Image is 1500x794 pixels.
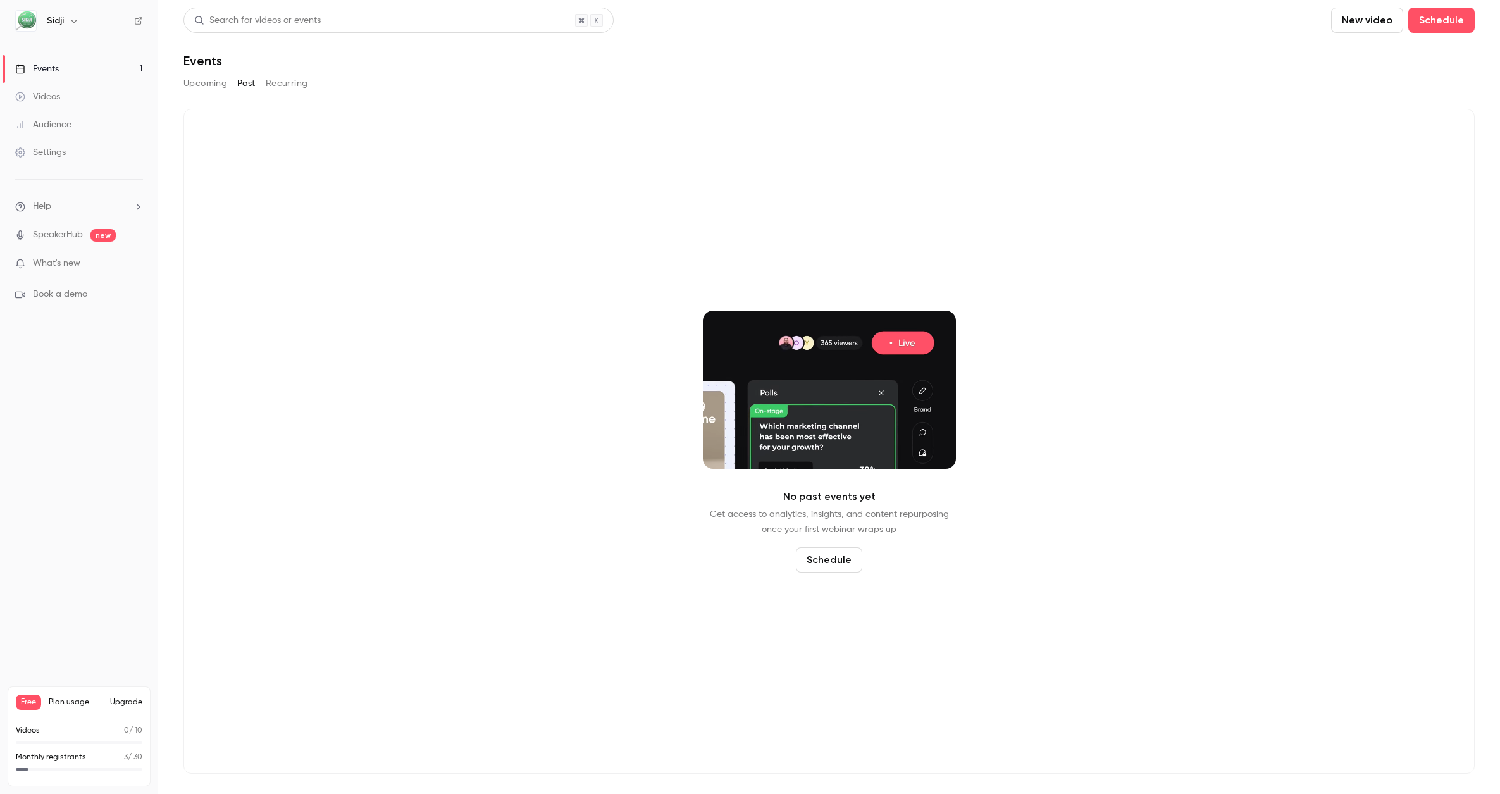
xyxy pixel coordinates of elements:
[710,507,949,537] p: Get access to analytics, insights, and content repurposing once your first webinar wraps up
[16,752,86,763] p: Monthly registrants
[110,697,142,707] button: Upgrade
[124,727,129,735] span: 0
[124,754,128,761] span: 3
[1331,8,1403,33] button: New video
[16,11,36,31] img: Sidji
[33,257,80,270] span: What's new
[124,725,142,736] p: / 10
[266,73,308,94] button: Recurring
[124,752,142,763] p: / 30
[15,90,60,103] div: Videos
[183,53,222,68] h1: Events
[237,73,256,94] button: Past
[15,63,59,75] div: Events
[183,73,227,94] button: Upcoming
[33,228,83,242] a: SpeakerHub
[15,200,143,213] li: help-dropdown-opener
[15,118,71,131] div: Audience
[1408,8,1475,33] button: Schedule
[33,288,87,301] span: Book a demo
[47,15,64,27] h6: Sidji
[194,14,321,27] div: Search for videos or events
[15,146,66,159] div: Settings
[33,200,51,213] span: Help
[90,229,116,242] span: new
[783,489,876,504] p: No past events yet
[796,547,862,573] button: Schedule
[16,725,40,736] p: Videos
[49,697,102,707] span: Plan usage
[16,695,41,710] span: Free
